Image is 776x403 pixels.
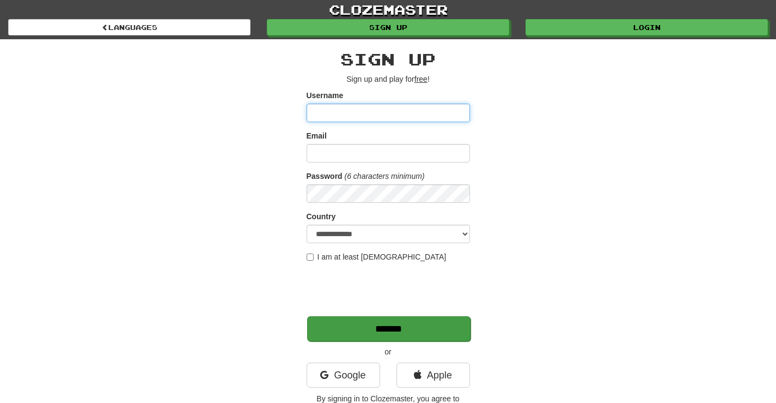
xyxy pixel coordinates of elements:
[307,254,314,261] input: I am at least [DEMOGRAPHIC_DATA]
[307,211,336,222] label: Country
[307,171,343,182] label: Password
[345,172,425,181] em: (6 characters minimum)
[8,19,250,35] a: Languages
[307,74,470,85] p: Sign up and play for !
[396,363,470,388] a: Apple
[307,363,380,388] a: Google
[414,75,427,83] u: free
[307,268,472,310] iframe: reCAPTCHA
[307,346,470,357] p: or
[307,50,470,68] h2: Sign up
[526,19,768,35] a: Login
[307,130,327,141] label: Email
[307,251,447,262] label: I am at least [DEMOGRAPHIC_DATA]
[267,19,509,35] a: Sign up
[307,90,344,101] label: Username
